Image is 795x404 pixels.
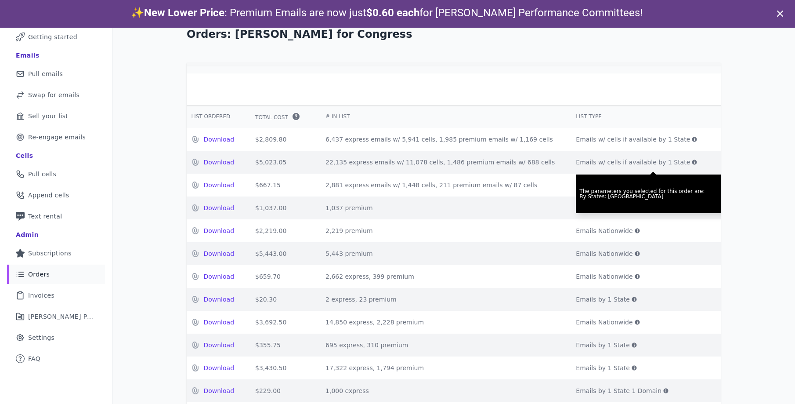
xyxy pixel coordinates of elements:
[576,318,632,327] span: Emails Nationwide
[203,295,234,304] a: Download
[565,105,713,128] th: List Type
[315,357,565,379] td: 17,322 express, 1,794 premium
[315,242,565,265] td: 5,443 premium
[7,85,105,105] a: Swap for emails
[203,386,234,395] a: Download
[245,174,315,197] td: $667.15
[203,226,234,235] a: Download
[203,204,234,212] a: Download
[315,105,565,128] th: # In List
[245,242,315,265] td: $5,443.00
[315,219,565,242] td: 2,219 premium
[315,334,565,357] td: 695 express, 310 premium
[579,194,727,199] p: By States: [GEOGRAPHIC_DATA]
[576,364,630,372] span: Emails by 1 State
[203,364,234,372] a: Download
[203,158,234,167] a: Download
[714,379,777,402] td: [DATE]
[315,379,565,402] td: 1,000 express
[7,64,105,84] a: Pull emails
[7,286,105,305] a: Invoices
[203,181,234,189] a: Download
[28,354,40,363] span: FAQ
[7,106,105,126] a: Sell your list
[28,249,72,258] span: Subscriptions
[255,114,288,121] span: Total Cost
[181,105,245,128] th: List Ordered
[28,69,63,78] span: Pull emails
[28,191,69,200] span: Append cells
[245,311,315,334] td: $3,692.50
[203,135,234,144] a: Download
[714,151,777,174] td: [DATE]
[7,127,105,147] a: Re-engage emails
[579,189,727,194] p: The parameters you selected for this order are:
[28,312,94,321] span: [PERSON_NAME] Performance
[28,212,62,221] span: Text rental
[714,219,777,242] td: [DATE]
[714,311,777,334] td: [DATE]
[28,333,54,342] span: Settings
[28,133,86,142] span: Re-engage emails
[576,295,630,304] span: Emails by 1 State
[28,270,50,279] span: Orders
[187,27,721,41] h1: Orders: [PERSON_NAME] for Congress
[245,288,315,311] td: $20.30
[203,341,234,349] a: Download
[576,272,632,281] span: Emails Nationwide
[576,386,661,395] span: Emails by 1 State 1 Domain
[28,291,54,300] span: Invoices
[203,249,234,258] a: Download
[315,265,565,288] td: 2,662 express, 399 premium
[315,174,565,197] td: 2,881 express emails w/ 1,448 cells, 211 premium emails w/ 87 cells
[315,151,565,174] td: 22,135 express emails w/ 11,078 cells, 1,486 premium emails w/ 688 cells
[245,357,315,379] td: $3,430.50
[714,357,777,379] td: [DATE]
[714,128,777,151] td: [DATE]
[714,105,777,128] th: Date Ordered
[245,265,315,288] td: $659.70
[7,27,105,47] a: Getting started
[16,230,39,239] div: Admin
[7,307,105,326] a: [PERSON_NAME] Performance
[7,265,105,284] a: Orders
[245,197,315,219] td: $1,037.00
[714,265,777,288] td: [DATE]
[245,219,315,242] td: $2,219.00
[576,341,630,349] span: Emails by 1 State
[203,272,234,281] a: Download
[203,318,234,327] a: Download
[28,91,79,99] span: Swap for emails
[7,164,105,184] a: Pull cells
[714,334,777,357] td: [DATE]
[245,128,315,151] td: $2,809.80
[714,288,777,311] td: [DATE]
[315,128,565,151] td: 6,437 express emails w/ 5,941 cells, 1,985 premium emails w/ 1,169 cells
[7,207,105,226] a: Text rental
[576,249,632,258] span: Emails Nationwide
[245,334,315,357] td: $355.75
[315,288,565,311] td: 2 express, 23 premium
[7,186,105,205] a: Append cells
[7,244,105,263] a: Subscriptions
[714,242,777,265] td: [DATE]
[16,151,33,160] div: Cells
[576,158,690,167] span: Emails w/ cells if available by 1 State
[315,311,565,334] td: 14,850 express, 2,228 premium
[16,51,40,60] div: Emails
[576,135,690,144] span: Emails w/ cells if available by 1 State
[245,151,315,174] td: $5,023.05
[576,226,632,235] span: Emails Nationwide
[315,197,565,219] td: 1,037 premium
[7,349,105,368] a: FAQ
